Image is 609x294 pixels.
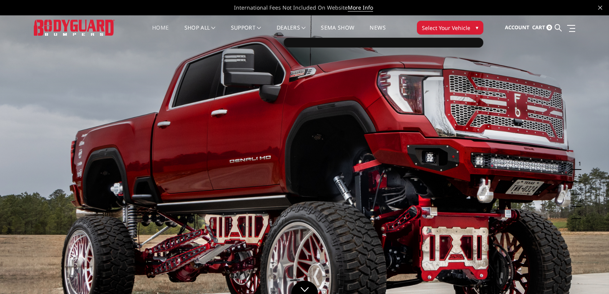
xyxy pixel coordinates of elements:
a: Account [505,17,529,38]
img: BODYGUARD BUMPERS [34,20,114,35]
button: 1 of 5 [574,158,581,170]
button: 5 of 5 [574,207,581,219]
button: Select Your Vehicle [417,21,483,35]
button: 3 of 5 [574,182,581,194]
span: Account [505,24,529,31]
button: 4 of 5 [574,194,581,207]
a: Home [152,25,169,40]
span: ▾ [476,23,478,32]
a: Support [231,25,261,40]
button: 2 of 5 [574,170,581,182]
a: News [370,25,385,40]
span: Select Your Vehicle [422,24,470,32]
a: More Info [348,4,373,12]
span: Cart [532,24,545,31]
a: Click to Down [291,281,318,294]
a: shop all [184,25,216,40]
a: Cart 0 [532,17,552,38]
a: Dealers [277,25,306,40]
a: SEMA Show [321,25,354,40]
span: 0 [546,25,552,30]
